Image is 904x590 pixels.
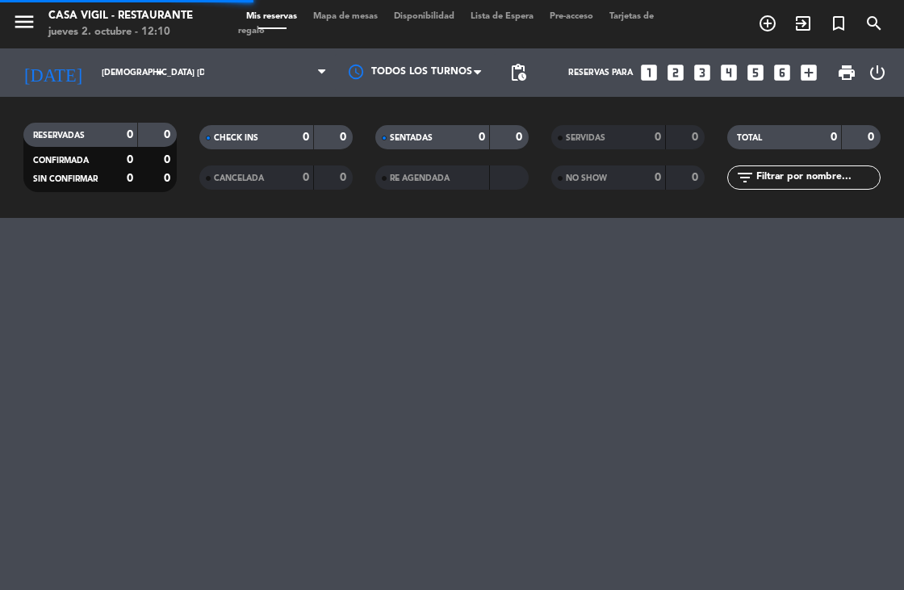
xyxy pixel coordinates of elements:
span: Pre-acceso [542,12,601,21]
strong: 0 [127,129,133,140]
span: RESERVADAS [33,132,85,140]
strong: 0 [164,173,174,184]
strong: 0 [868,132,877,143]
span: SERVIDAS [566,134,605,142]
span: Lista de Espera [462,12,542,21]
span: SENTADAS [390,134,433,142]
strong: 0 [340,172,349,183]
div: Casa Vigil - Restaurante [48,8,193,24]
button: menu [12,10,36,40]
i: turned_in_not [829,14,848,33]
input: Filtrar por nombre... [755,169,880,186]
i: add_circle_outline [758,14,777,33]
strong: 0 [164,154,174,165]
div: jueves 2. octubre - 12:10 [48,24,193,40]
i: search [864,14,884,33]
i: looks_one [638,62,659,83]
span: Disponibilidad [386,12,462,21]
strong: 0 [655,172,661,183]
strong: 0 [127,154,133,165]
i: looks_5 [745,62,766,83]
span: Reservas para [568,68,633,77]
span: SIN CONFIRMAR [33,175,98,183]
strong: 0 [303,172,309,183]
span: CANCELADA [214,174,264,182]
span: print [837,63,856,82]
strong: 0 [479,132,485,143]
i: filter_list [735,168,755,187]
strong: 0 [516,132,525,143]
i: looks_4 [718,62,739,83]
strong: 0 [340,132,349,143]
span: Mapa de mesas [305,12,386,21]
i: exit_to_app [793,14,813,33]
i: looks_6 [772,62,793,83]
strong: 0 [831,132,837,143]
i: add_box [798,62,819,83]
strong: 0 [164,129,174,140]
span: pending_actions [508,63,528,82]
i: arrow_drop_down [150,63,169,82]
strong: 0 [127,173,133,184]
strong: 0 [692,172,701,183]
strong: 0 [692,132,701,143]
div: LOG OUT [863,48,892,97]
span: CONFIRMADA [33,157,89,165]
strong: 0 [303,132,309,143]
span: TOTAL [737,134,762,142]
i: menu [12,10,36,34]
span: RE AGENDADA [390,174,450,182]
strong: 0 [655,132,661,143]
i: [DATE] [12,56,94,90]
span: CHECK INS [214,134,258,142]
i: looks_3 [692,62,713,83]
span: Mis reservas [238,12,305,21]
i: power_settings_new [868,63,887,82]
i: looks_two [665,62,686,83]
span: NO SHOW [566,174,607,182]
